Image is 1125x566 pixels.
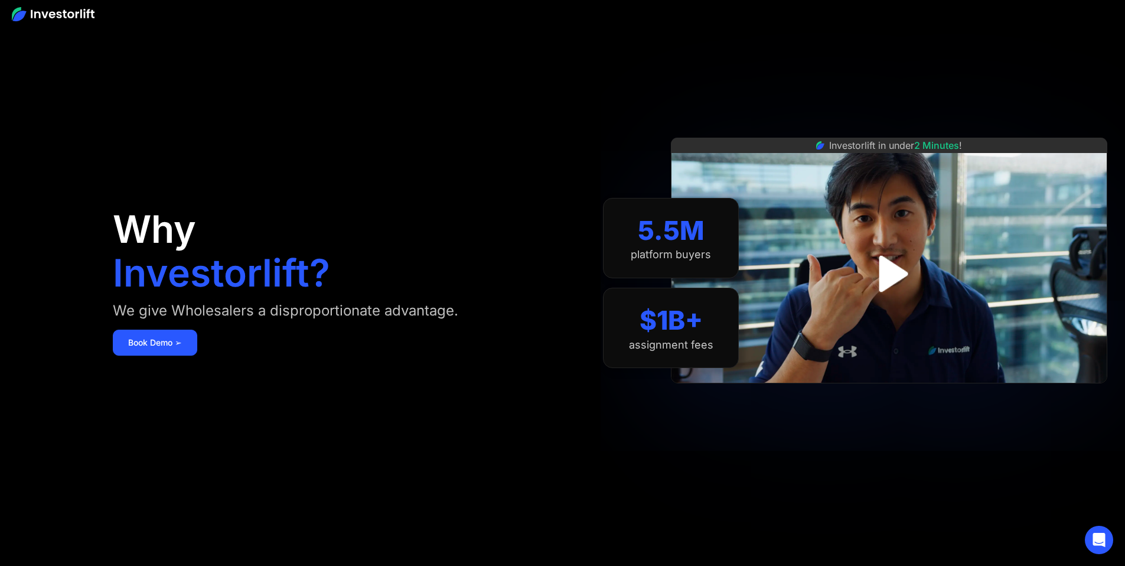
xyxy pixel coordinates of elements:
div: We give Wholesalers a disproportionate advantage. [113,301,458,320]
div: assignment fees [629,339,713,352]
div: Investorlift in under ! [829,138,962,152]
div: 5.5M [638,215,705,246]
h1: Investorlift? [113,254,330,292]
a: Book Demo ➢ [113,330,197,356]
div: platform buyers [631,248,711,261]
div: Open Intercom Messenger [1085,526,1113,554]
div: $1B+ [640,305,703,336]
a: open lightbox [863,248,915,300]
span: 2 Minutes [914,139,959,151]
iframe: Customer reviews powered by Trustpilot [801,389,978,404]
h1: Why [113,210,196,248]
